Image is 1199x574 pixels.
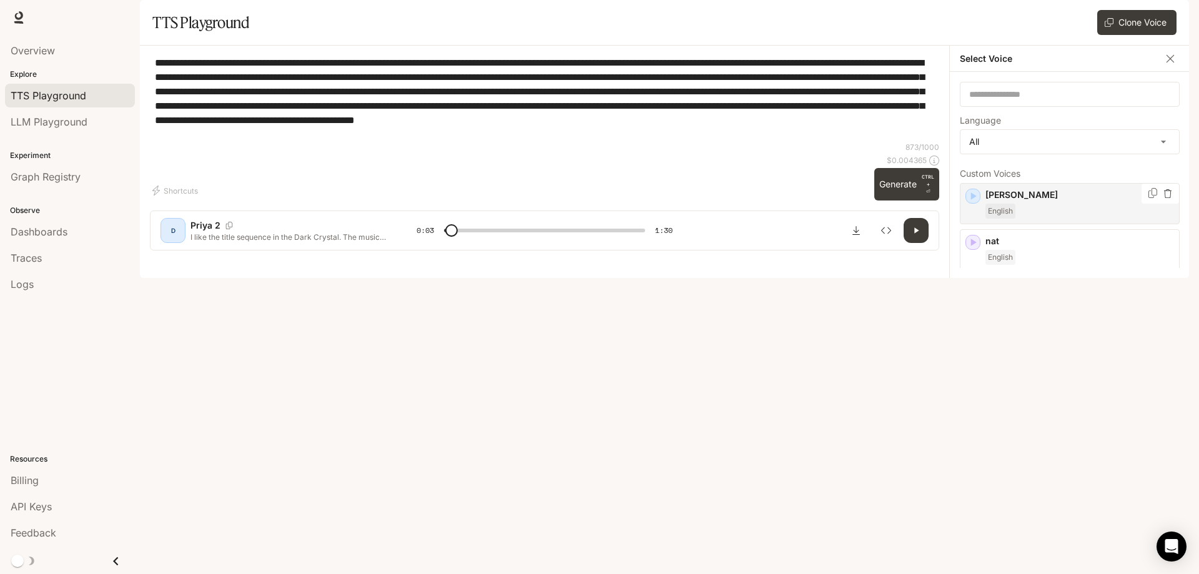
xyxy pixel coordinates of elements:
[163,220,183,240] div: D
[960,130,1179,154] div: All
[655,224,673,237] span: 1:30
[960,169,1180,178] p: Custom Voices
[844,218,869,243] button: Download audio
[152,10,249,35] h1: TTS Playground
[874,168,939,200] button: GenerateCTRL +⏎
[985,250,1015,265] span: English
[985,189,1174,201] p: [PERSON_NAME]
[922,173,934,195] p: ⏎
[1157,532,1187,562] div: Open Intercom Messenger
[922,173,934,188] p: CTRL +
[985,204,1015,219] span: English
[417,224,434,237] span: 0:03
[960,116,1001,125] p: Language
[190,232,387,242] p: I like the title sequence in the Dark Crystal. The music, the castle, the narration. If I forget ...
[1147,188,1159,198] button: Copy Voice ID
[1097,10,1177,35] button: Clone Voice
[150,181,203,200] button: Shortcuts
[905,142,939,152] p: 873 / 1000
[220,222,238,229] button: Copy Voice ID
[190,219,220,232] p: Priya 2
[985,235,1174,247] p: nat
[874,218,899,243] button: Inspect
